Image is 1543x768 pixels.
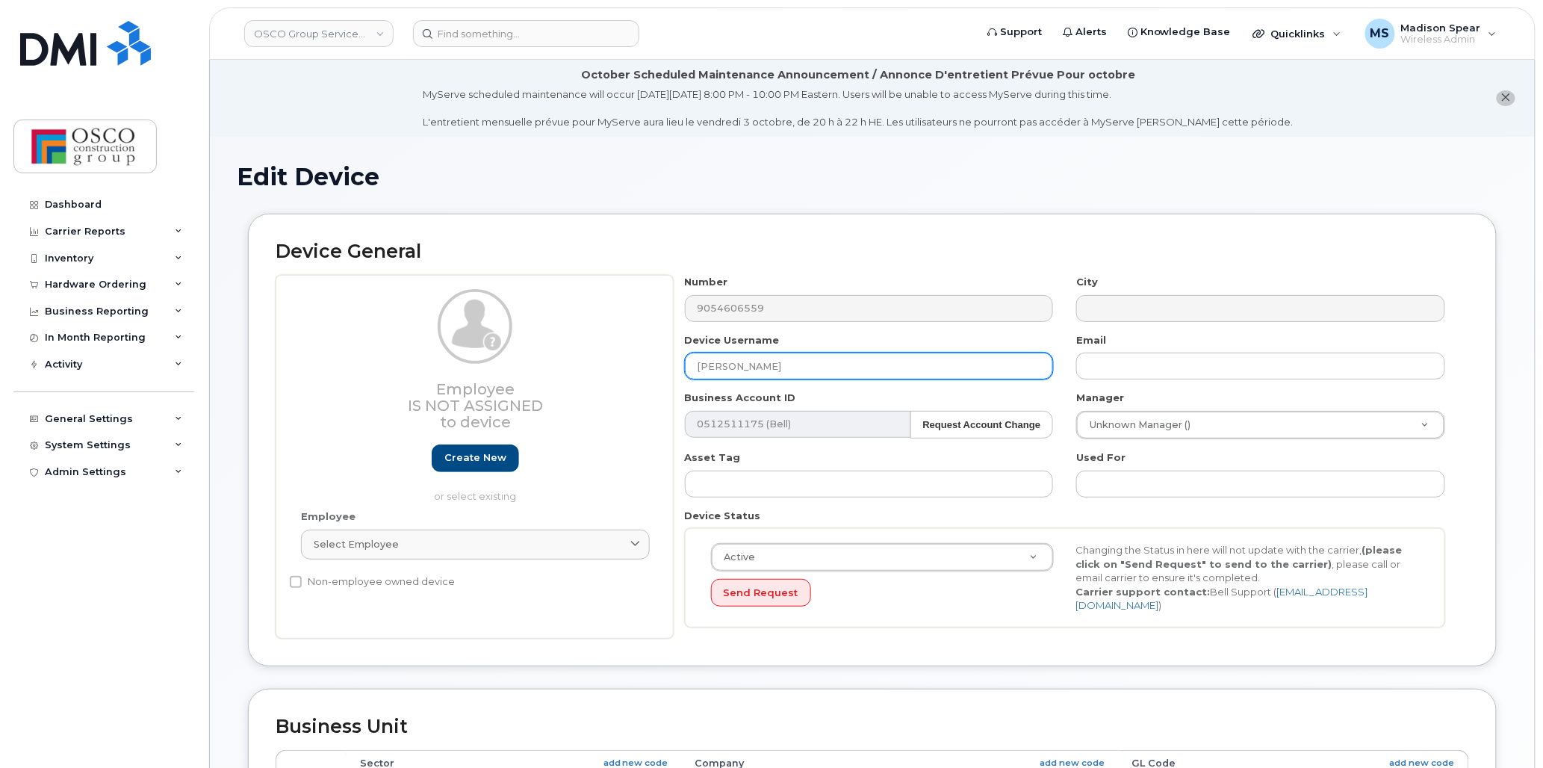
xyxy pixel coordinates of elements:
[1081,418,1190,432] span: Unknown Manager ()
[301,510,356,524] label: Employee
[1076,275,1098,289] label: City
[301,381,650,430] h3: Employee
[432,445,519,472] a: Create new
[290,576,302,588] input: Non-employee owned device
[715,551,756,564] span: Active
[581,67,1135,83] div: October Scheduled Maintenance Announcement / Annonce D'entretient Prévue Pour octobre
[1065,543,1430,613] div: Changing the Status in here will not update with the carrier, , please call or email carrier to e...
[1497,90,1515,106] button: close notification
[1076,450,1126,465] label: Used For
[237,164,1508,190] h1: Edit Device
[711,579,811,607] button: Send Request
[685,450,741,465] label: Asset Tag
[301,530,650,560] a: Select employee
[290,573,455,591] label: Non-employee owned device
[1076,586,1368,612] a: [EMAIL_ADDRESS][DOMAIN_NAME]
[1076,333,1106,347] label: Email
[712,544,1053,571] a: Active
[1077,412,1444,439] a: Unknown Manager ()
[910,411,1054,439] button: Request Account Change
[301,489,650,504] p: or select existing
[1076,586,1211,598] strong: Carrier support contact:
[1076,391,1124,405] label: Manager
[923,419,1041,430] strong: Request Account Change
[440,413,511,431] span: to device
[408,397,543,415] span: Is not assigned
[1076,544,1403,570] strong: (please click on "Send Request" to send to the carrier)
[314,537,399,551] span: Select employee
[685,509,761,523] label: Device Status
[685,333,780,347] label: Device Username
[276,716,1469,737] h2: Business Unit
[423,87,1294,129] div: MyServe scheduled maintenance will occur [DATE][DATE] 8:00 PM - 10:00 PM Eastern. Users will be u...
[685,391,796,405] label: Business Account ID
[685,275,728,289] label: Number
[276,241,1469,262] h2: Device General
